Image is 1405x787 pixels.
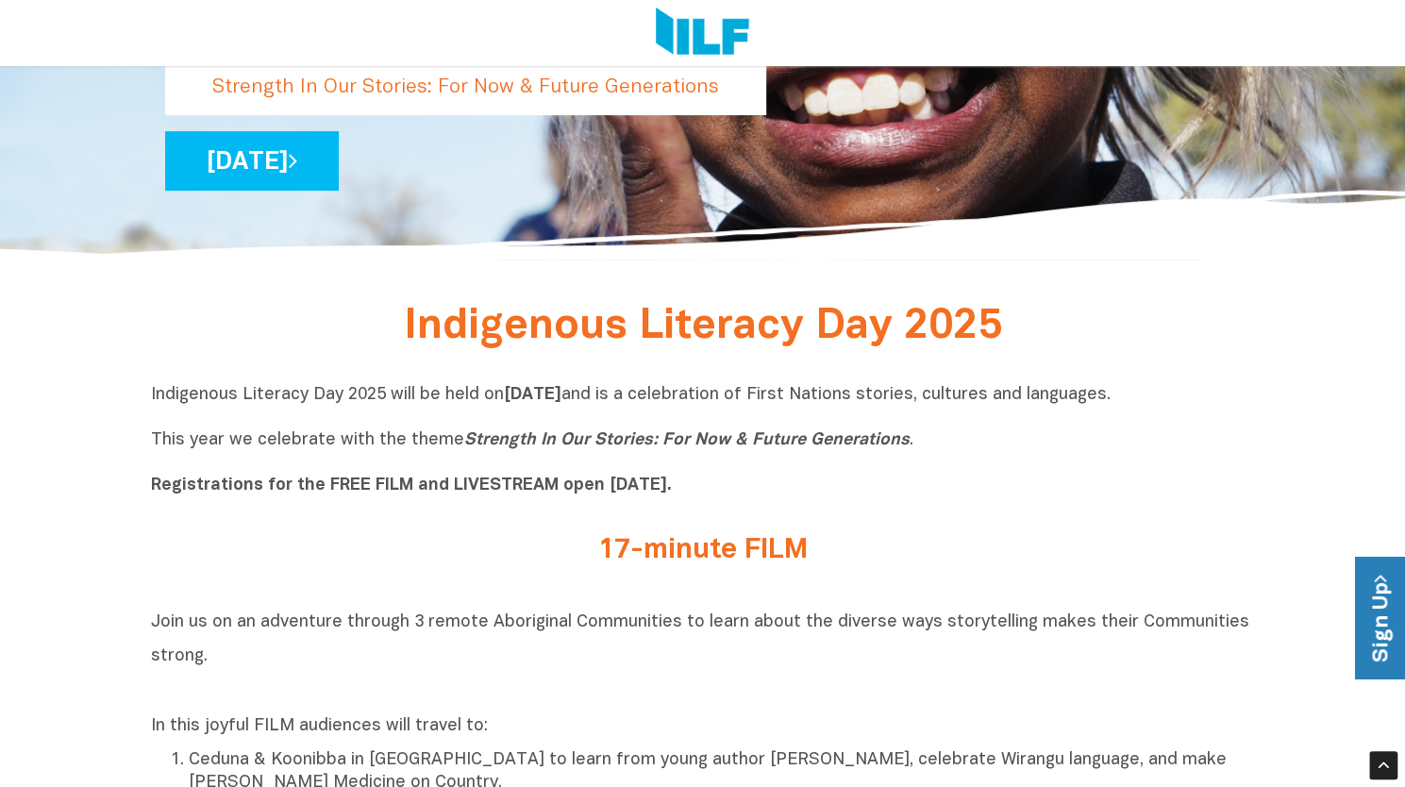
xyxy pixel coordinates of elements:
p: Strength In Our Stories: For Now & Future Generations [165,59,766,115]
i: Strength In Our Stories: For Now & Future Generations [464,432,910,448]
span: Indigenous Literacy Day 2025 [404,308,1002,346]
div: Scroll Back to Top [1369,751,1397,779]
img: Logo [656,8,749,59]
p: In this joyful FILM audiences will travel to: [151,715,1255,738]
b: Registrations for the FREE FILM and LIVESTREAM open [DATE]. [151,477,672,494]
h2: 17-minute FILM [349,535,1057,566]
b: [DATE] [504,387,561,403]
span: Join us on an adventure through 3 remote Aboriginal Communities to learn about the diverse ways s... [151,614,1249,664]
p: Indigenous Literacy Day 2025 will be held on and is a celebration of First Nations stories, cultu... [151,384,1255,497]
a: [DATE] [165,131,339,191]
